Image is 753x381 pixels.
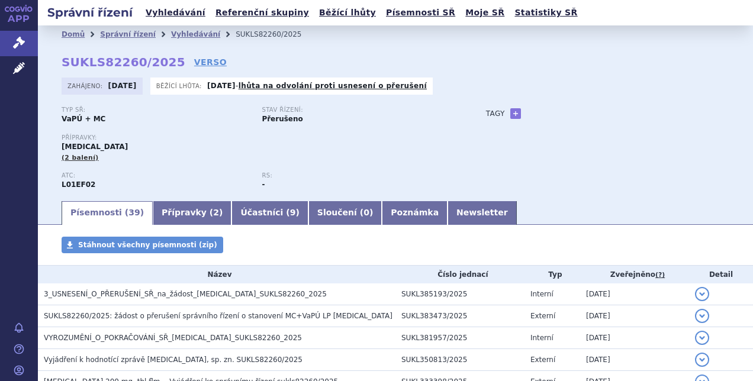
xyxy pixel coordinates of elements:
span: VYROZUMĚNÍ_O_POKRAČOVÁNÍ_SŘ_KISQALI_SUKLS82260_2025 [44,334,302,342]
span: Stáhnout všechny písemnosti (zip) [78,241,217,249]
a: Písemnosti (39) [62,201,153,225]
strong: SUKLS82260/2025 [62,55,185,69]
a: Běžící lhůty [316,5,379,21]
button: detail [695,309,709,323]
span: Vyjádření k hodnotící zprávě KISQALI, sp. zn. SUKLS82260/2025 [44,356,303,364]
span: (2 balení) [62,154,99,162]
a: lhůta na odvolání proti usnesení o přerušení [239,82,427,90]
span: SUKLS82260/2025: žádost o přerušení správního řízení o stanovení MC+VaPÚ LP Kisqali [44,312,392,320]
strong: [DATE] [207,82,236,90]
a: Přípravky (2) [153,201,231,225]
a: VERSO [194,56,227,68]
span: 0 [363,208,369,217]
a: Vyhledávání [171,30,220,38]
button: detail [695,353,709,367]
p: ATC: [62,172,250,179]
abbr: (?) [655,271,665,279]
td: SUKL350813/2025 [395,349,524,371]
span: Externí [530,356,555,364]
a: Poznámka [382,201,448,225]
td: [DATE] [580,305,689,327]
a: Účastníci (9) [231,201,308,225]
p: Typ SŘ: [62,106,250,114]
p: RS: [262,172,450,179]
strong: Přerušeno [262,115,303,123]
th: Detail [689,266,753,283]
a: Statistiky SŘ [511,5,581,21]
p: Přípravky: [62,134,462,141]
th: Typ [524,266,580,283]
span: Běžící lhůta: [156,81,204,91]
p: - [207,81,427,91]
td: [DATE] [580,349,689,371]
p: Stav řízení: [262,106,450,114]
a: Písemnosti SŘ [382,5,459,21]
td: SUKL383473/2025 [395,305,524,327]
a: + [510,108,521,119]
th: Zveřejněno [580,266,689,283]
h3: Tagy [486,106,505,121]
span: Interní [530,290,554,298]
li: SUKLS82260/2025 [236,25,317,43]
td: SUKL381957/2025 [395,327,524,349]
strong: RIBOCIKLIB [62,180,95,189]
strong: - [262,180,265,189]
strong: VaPÚ + MC [62,115,105,123]
a: Správní řízení [100,30,156,38]
a: Sloučení (0) [308,201,382,225]
button: detail [695,287,709,301]
a: Newsletter [448,201,517,225]
a: Moje SŘ [462,5,508,21]
td: [DATE] [580,327,689,349]
th: Název [38,266,395,283]
a: Stáhnout všechny písemnosti (zip) [62,237,223,253]
span: 2 [213,208,219,217]
a: Vyhledávání [142,5,209,21]
span: Externí [530,312,555,320]
span: [MEDICAL_DATA] [62,143,128,151]
span: 9 [290,208,296,217]
button: detail [695,331,709,345]
td: [DATE] [580,283,689,305]
a: Referenční skupiny [212,5,313,21]
a: Domů [62,30,85,38]
span: 39 [128,208,140,217]
strong: [DATE] [108,82,137,90]
span: Interní [530,334,554,342]
td: SUKL385193/2025 [395,283,524,305]
h2: Správní řízení [38,4,142,21]
span: Zahájeno: [67,81,105,91]
th: Číslo jednací [395,266,524,283]
span: 3_USNESENÍ_O_PŘERUŠENÍ_SŘ_na_žádost_KISQALI_SUKLS82260_2025 [44,290,327,298]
